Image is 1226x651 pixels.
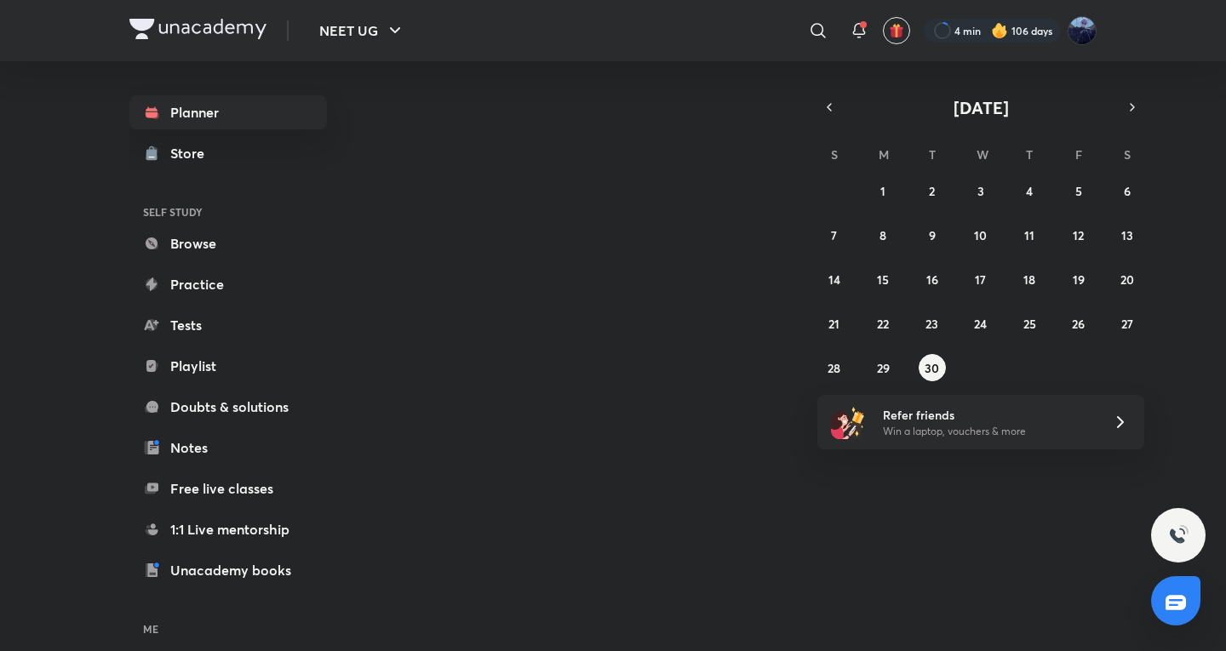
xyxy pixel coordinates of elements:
abbr: Saturday [1124,146,1131,163]
abbr: September 14, 2025 [828,271,840,288]
button: September 19, 2025 [1065,266,1092,293]
button: September 21, 2025 [821,310,848,337]
a: 1:1 Live mentorship [129,512,327,546]
a: Company Logo [129,19,266,43]
a: Browse [129,226,327,260]
img: streak [991,22,1008,39]
button: September 5, 2025 [1065,177,1092,204]
abbr: September 7, 2025 [831,227,837,243]
button: September 14, 2025 [821,266,848,293]
abbr: September 12, 2025 [1073,227,1084,243]
abbr: September 25, 2025 [1023,316,1036,332]
div: Store [170,143,215,163]
button: September 23, 2025 [919,310,946,337]
button: September 9, 2025 [919,221,946,248]
abbr: September 10, 2025 [974,227,987,243]
button: September 18, 2025 [1016,266,1043,293]
abbr: Monday [879,146,889,163]
abbr: September 4, 2025 [1026,183,1033,199]
abbr: September 30, 2025 [925,360,939,376]
button: September 27, 2025 [1114,310,1141,337]
img: referral [831,405,865,439]
h6: SELF STUDY [129,197,327,226]
img: avatar [889,23,904,38]
abbr: Wednesday [977,146,988,163]
abbr: September 18, 2025 [1023,271,1035,288]
abbr: September 9, 2025 [929,227,936,243]
button: September 26, 2025 [1065,310,1092,337]
a: Notes [129,431,327,465]
abbr: September 6, 2025 [1124,183,1131,199]
abbr: September 21, 2025 [828,316,839,332]
button: September 11, 2025 [1016,221,1043,248]
abbr: Friday [1075,146,1082,163]
button: September 16, 2025 [919,266,946,293]
button: September 22, 2025 [869,310,897,337]
button: September 20, 2025 [1114,266,1141,293]
button: September 1, 2025 [869,177,897,204]
abbr: September 20, 2025 [1120,271,1134,288]
a: Practice [129,267,327,301]
img: ttu [1168,525,1189,545]
button: September 12, 2025 [1065,221,1092,248]
button: September 10, 2025 [967,221,994,248]
a: Planner [129,95,327,129]
button: September 2, 2025 [919,177,946,204]
button: September 7, 2025 [821,221,848,248]
img: Company Logo [129,19,266,39]
abbr: September 11, 2025 [1024,227,1034,243]
button: September 17, 2025 [967,266,994,293]
button: September 30, 2025 [919,354,946,381]
abbr: September 29, 2025 [877,360,890,376]
abbr: September 2, 2025 [929,183,935,199]
abbr: September 26, 2025 [1072,316,1085,332]
abbr: September 1, 2025 [880,183,885,199]
abbr: September 28, 2025 [828,360,840,376]
button: September 25, 2025 [1016,310,1043,337]
button: September 3, 2025 [967,177,994,204]
span: [DATE] [954,96,1009,119]
p: Win a laptop, vouchers & more [883,424,1092,439]
abbr: September 3, 2025 [977,183,984,199]
button: avatar [883,17,910,44]
abbr: Tuesday [929,146,936,163]
abbr: September 22, 2025 [877,316,889,332]
button: [DATE] [841,95,1120,119]
abbr: September 8, 2025 [879,227,886,243]
button: September 4, 2025 [1016,177,1043,204]
button: September 15, 2025 [869,266,897,293]
h6: ME [129,614,327,643]
abbr: September 27, 2025 [1121,316,1133,332]
button: September 13, 2025 [1114,221,1141,248]
h6: Refer friends [883,406,1092,424]
button: NEET UG [309,14,415,48]
abbr: September 15, 2025 [877,271,889,288]
a: Store [129,136,327,170]
abbr: September 19, 2025 [1073,271,1085,288]
a: Tests [129,308,327,342]
abbr: September 24, 2025 [974,316,987,332]
abbr: Thursday [1026,146,1033,163]
abbr: September 16, 2025 [926,271,938,288]
button: September 28, 2025 [821,354,848,381]
abbr: September 13, 2025 [1121,227,1133,243]
button: September 24, 2025 [967,310,994,337]
button: September 8, 2025 [869,221,897,248]
button: September 6, 2025 [1114,177,1141,204]
abbr: September 5, 2025 [1075,183,1082,199]
a: Playlist [129,349,327,383]
button: September 29, 2025 [869,354,897,381]
img: Kushagra Singh [1068,16,1097,45]
abbr: September 17, 2025 [975,271,986,288]
a: Free live classes [129,471,327,505]
abbr: September 23, 2025 [925,316,938,332]
a: Doubts & solutions [129,390,327,424]
a: Unacademy books [129,553,327,587]
abbr: Sunday [831,146,838,163]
